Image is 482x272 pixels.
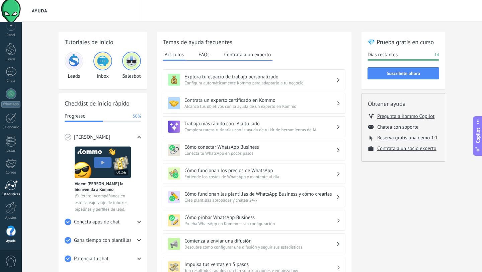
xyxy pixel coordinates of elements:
span: 50% [133,113,141,120]
h3: Cómo funcionan los precios de WhatsApp [184,167,336,174]
button: Suscríbete ahora [368,67,439,79]
button: Contrata a un experto [223,50,272,60]
button: Contrata a un socio experto [377,145,436,152]
h2: 💎 Prueba gratis en curso [368,38,439,46]
span: Prueba WhatsApp en Kommo — sin configuración [184,221,336,226]
div: WhatsApp [1,101,20,108]
div: Ajustes [1,216,21,220]
h2: Tutoriales de inicio [65,38,141,46]
span: Conecta apps de chat [74,219,119,225]
div: Ayuda [1,239,21,244]
h3: Contrata un experto certificado en Kommo [184,97,336,104]
span: Suscríbete ahora [387,71,420,76]
span: Vídeo: [PERSON_NAME] la bienvenida a Kommo [75,181,131,192]
span: Potencia tu chat [74,256,109,262]
span: Descubre cómo configurar una difusión y seguir sus estadísticas [184,244,336,250]
button: Artículos [163,50,185,61]
button: Reserva gratis una demo 1:1 [377,135,438,141]
span: Crea plantillas aprobadas y chatea 24/7 [184,197,336,203]
span: Progresso [65,113,85,120]
h2: Obtener ayuda [368,99,439,108]
h3: Trabaja más rápido con IA a tu lado [184,121,336,127]
div: Panel [1,33,21,38]
span: Configura automáticamente Kommo para adaptarlo a tu negocio [184,80,336,86]
h3: Impulsa tus ventas en 5 pasos [184,261,336,268]
button: Chatea con soporte [377,124,418,130]
span: Alcanza tus objetivos con la ayuda de un experto en Kommo [184,104,336,109]
div: Chats [1,79,21,83]
div: Correo [1,171,21,175]
h3: Cómo funcionan las plantillas de WhatsApp Business y cómo crearlas [184,191,336,197]
div: Estadísticas [1,192,21,197]
button: FAQs [197,50,211,60]
h3: Comienza a enviar una difusión [184,238,336,244]
h3: Explora tu espacio de trabajo personalizado [184,74,336,80]
button: Pregunta a Kommo Copilot [377,113,434,120]
span: Copilot [475,128,481,143]
span: ¡Sujétate! Acompáñanos en este salvaje viaje de inboxes, pipelines y perfiles de lead. [75,193,131,213]
div: Salesbot [122,52,141,79]
h2: Temas de ayuda frecuentes [163,38,345,46]
span: Gana tiempo con plantillas [74,237,132,244]
img: Meet video [75,146,131,178]
span: Días restantes [368,52,398,58]
div: Inbox [93,52,112,79]
span: [PERSON_NAME] [74,134,110,141]
h3: Cómo conectar WhatsApp Business [184,144,336,150]
span: Completa tareas rutinarias con la ayuda de tu kit de herramientas de IA [184,127,336,133]
div: Calendario [1,125,21,130]
span: Conecta tu WhatsApp en pocos pasos [184,150,336,156]
span: 14 [434,52,439,58]
div: Listas [1,149,21,153]
div: Leads [65,52,83,79]
h3: Cómo probar WhatsApp Business [184,214,336,221]
div: Leads [1,57,21,62]
span: Entiende los costos de WhatsApp y mantente al día [184,174,336,180]
h2: Checklist de inicio rápido [65,99,141,108]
